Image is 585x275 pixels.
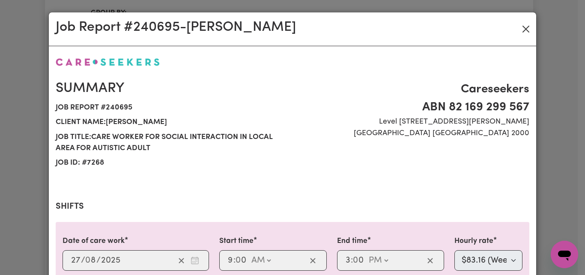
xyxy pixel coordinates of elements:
button: Clear date [175,254,188,267]
input: -- [236,254,247,267]
label: Date of care work [63,236,125,247]
h2: Shifts [56,201,529,212]
span: 0 [353,256,358,265]
img: Careseekers logo [56,58,160,66]
span: / [81,256,85,265]
span: Job title: Care worker for social interaction in local area for Autistic adult [56,130,287,156]
input: -- [353,254,364,267]
label: End time [337,236,367,247]
span: Job report # 240695 [56,101,287,115]
span: Careseekers [298,80,529,98]
h2: Job Report # 240695 - [PERSON_NAME] [56,19,296,35]
input: -- [345,254,351,267]
input: -- [227,254,233,267]
span: Job ID: # 7268 [56,156,287,170]
input: ---- [101,254,121,267]
span: ABN 82 169 299 567 [298,98,529,116]
button: Close [519,22,533,36]
button: Enter the date of care work [188,254,202,267]
input: -- [86,254,96,267]
span: : [233,256,236,265]
span: 0 [236,256,241,265]
label: Hourly rate [454,236,493,247]
iframe: Button to launch messaging window [551,241,578,268]
span: [GEOGRAPHIC_DATA] [GEOGRAPHIC_DATA] 2000 [298,128,529,139]
span: 0 [85,256,90,265]
input: -- [71,254,81,267]
label: Start time [219,236,254,247]
span: / [96,256,101,265]
span: Client name: [PERSON_NAME] [56,115,287,130]
h2: Summary [56,80,287,97]
span: : [351,256,353,265]
span: Level [STREET_ADDRESS][PERSON_NAME] [298,116,529,127]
